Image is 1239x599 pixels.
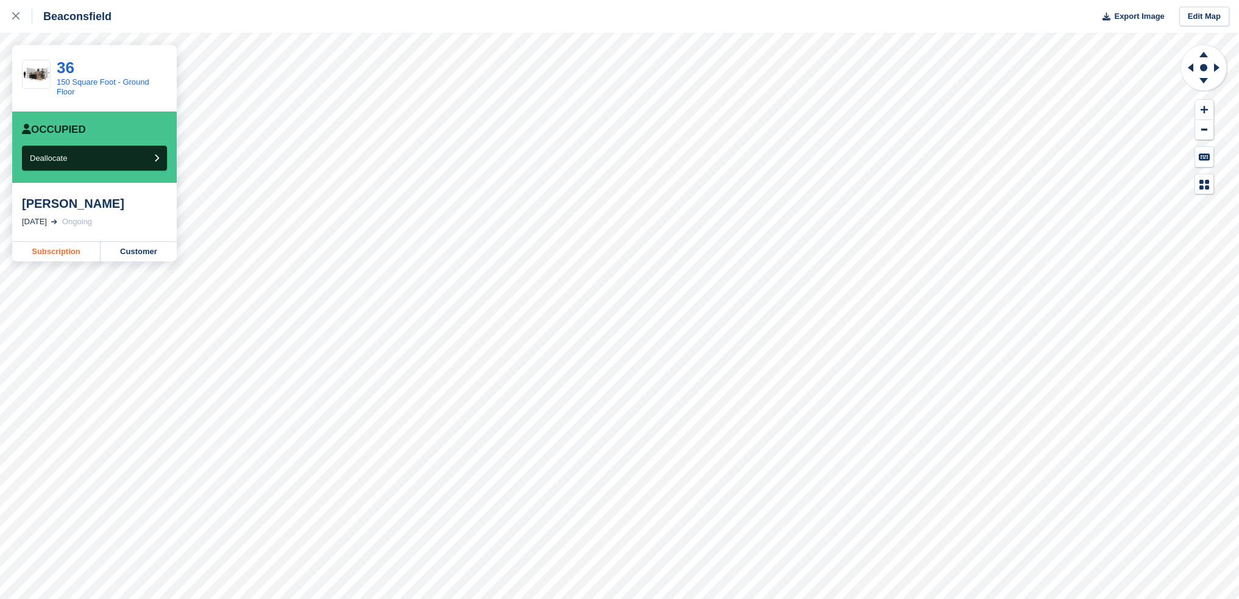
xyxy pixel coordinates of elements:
img: 150.jpg [23,64,50,85]
button: Export Image [1095,7,1165,27]
a: Edit Map [1179,7,1229,27]
span: Deallocate [30,154,67,163]
div: Beaconsfield [32,9,112,24]
a: Customer [101,242,177,261]
button: Zoom Out [1195,120,1213,140]
a: 150 Square Foot - Ground Floor [57,77,149,96]
button: Keyboard Shortcuts [1195,147,1213,167]
img: arrow-right-light-icn-cde0832a797a2874e46488d9cf13f60e5c3a73dbe684e267c42b8395dfbc2abf.svg [51,219,57,224]
div: Occupied [22,124,86,136]
span: Export Image [1114,10,1164,23]
div: [PERSON_NAME] [22,196,167,211]
div: [DATE] [22,216,47,228]
a: 36 [57,58,74,77]
a: Subscription [12,242,101,261]
button: Map Legend [1195,174,1213,194]
button: Zoom In [1195,100,1213,120]
div: Ongoing [62,216,92,228]
button: Deallocate [22,146,167,171]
